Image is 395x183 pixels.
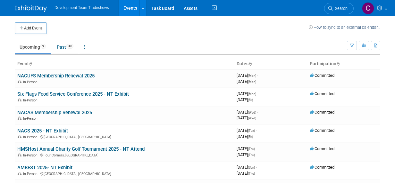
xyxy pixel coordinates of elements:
img: ExhibitDay [15,5,47,12]
img: In-Person Event [18,135,21,138]
span: [DATE] [237,128,257,133]
th: Dates [234,59,307,69]
th: Participation [307,59,380,69]
a: Sort by Participation Type [336,61,340,66]
span: Committed [310,110,334,115]
span: In-Person [23,153,39,157]
a: Search [324,3,354,14]
span: Development Team Tradeshows [55,5,109,10]
span: [DATE] [237,73,258,78]
span: [DATE] [237,115,256,120]
span: [DATE] [237,97,253,102]
span: [DATE] [237,91,258,96]
span: [DATE] [237,79,256,84]
span: (Thu) [248,153,255,157]
a: Sort by Start Date [248,61,252,66]
span: [DATE] [237,146,257,151]
span: [DATE] [237,134,253,139]
span: (Mon) [248,74,256,77]
span: (Mon) [248,92,256,96]
span: - [256,146,257,151]
img: In-Person Event [18,80,21,83]
span: - [257,73,258,78]
span: [DATE] [237,171,255,176]
span: In-Person [23,98,39,102]
span: (Wed) [248,116,256,120]
span: - [256,128,257,133]
img: In-Person Event [18,153,21,156]
span: (Thu) [248,172,255,175]
div: Four Corners, [GEOGRAPHIC_DATA] [17,152,231,157]
span: (Thu) [248,147,255,151]
span: 40 [66,44,73,49]
span: 9 [40,44,46,49]
span: Committed [310,128,334,133]
span: (Fri) [248,135,253,139]
div: [GEOGRAPHIC_DATA], [GEOGRAPHIC_DATA] [17,134,231,139]
a: AMBEST 2025- NT Exhibit [17,165,72,171]
span: (Tue) [248,129,255,132]
a: NACUFS Membership Renewal 2025 [17,73,95,79]
span: [DATE] [237,152,255,157]
span: (Sun) [248,166,255,169]
img: In-Person Event [18,98,21,101]
div: [GEOGRAPHIC_DATA], [GEOGRAPHIC_DATA] [17,171,231,176]
a: Past40 [52,41,78,53]
span: Committed [310,91,334,96]
span: Committed [310,165,334,170]
img: In-Person Event [18,116,21,120]
span: [DATE] [237,165,257,170]
span: (Wed) [248,111,256,114]
span: In-Person [23,135,39,139]
a: NACS 2025 - NT Exhibit [17,128,68,134]
button: Add Event [15,22,47,34]
a: Upcoming9 [15,41,51,53]
span: (Fri) [248,98,253,102]
span: - [257,91,258,96]
span: (Mon) [248,80,256,84]
span: - [256,165,257,170]
span: In-Person [23,80,39,84]
span: Search [333,6,348,11]
img: In-Person Event [18,172,21,175]
a: Six Flags Food Service Conference 2025 - NT Exhibit [17,91,129,97]
th: Event [15,59,234,69]
a: Sort by Event Name [29,61,32,66]
span: Committed [310,146,334,151]
a: NACAS Membership Renewal 2025 [17,110,92,115]
img: Courtney Perkins [362,2,374,14]
span: [DATE] [237,110,258,115]
a: HMSHost Annual Charity Golf Tournament 2025 - NT Attend [17,146,145,152]
a: How to sync to an external calendar... [309,25,380,30]
span: Committed [310,73,334,78]
span: - [257,110,258,115]
span: In-Person [23,116,39,121]
span: In-Person [23,172,39,176]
